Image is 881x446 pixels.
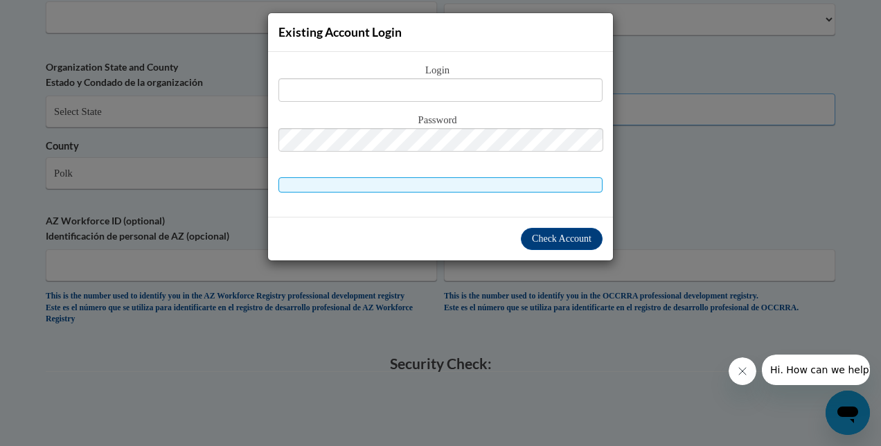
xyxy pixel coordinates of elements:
button: Check Account [521,228,603,250]
span: Check Account [532,233,591,244]
span: Login [278,63,603,78]
iframe: Message from company [762,355,870,385]
span: Existing Account Login [278,25,402,39]
span: Hi. How can we help? [8,10,112,21]
span: Password [278,113,603,128]
iframe: Close message [729,357,756,385]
